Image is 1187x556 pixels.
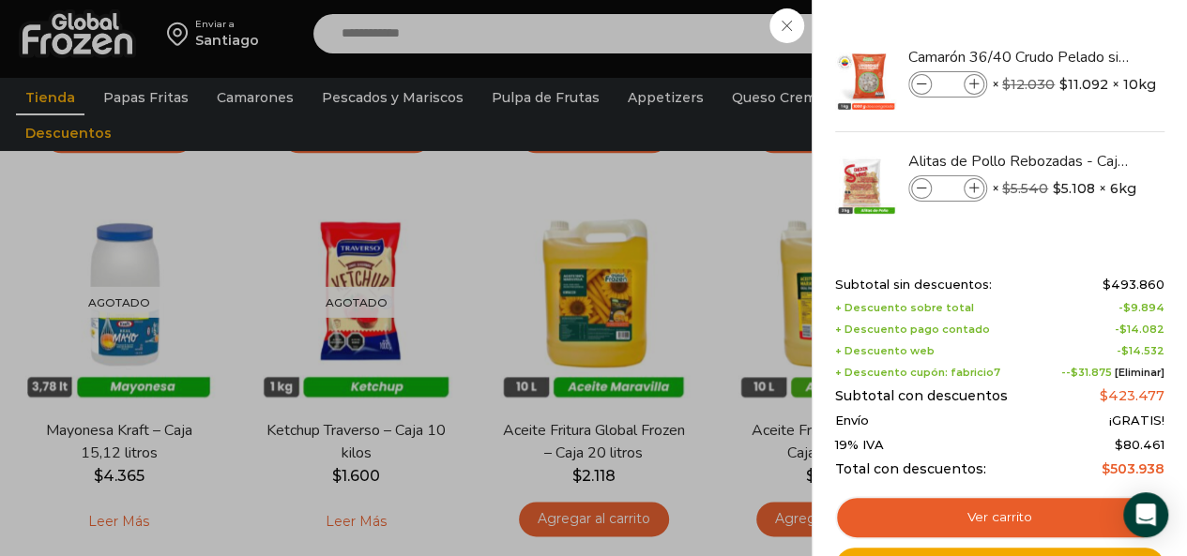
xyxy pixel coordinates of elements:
span: $ [1100,387,1108,404]
span: + Descuento web [835,345,935,357]
span: 19% IVA [835,438,884,453]
span: + Descuento pago contado [835,323,990,336]
span: $ [1059,75,1068,94]
bdi: 423.477 [1100,387,1164,404]
bdi: 503.938 [1102,460,1164,477]
bdi: 9.894 [1123,301,1164,314]
bdi: 5.108 [1053,179,1095,198]
span: 80.461 [1115,437,1164,452]
bdi: 493.860 [1103,277,1164,292]
span: $ [1102,460,1110,477]
span: - [1115,323,1164,336]
a: Camarón 36/40 Crudo Pelado sin Vena - Super Prime - Caja 10 kg [908,47,1132,68]
span: $ [1121,344,1129,357]
span: Subtotal sin descuentos: [835,278,992,293]
span: Envío [835,413,869,428]
span: $ [1115,437,1123,452]
bdi: 14.532 [1121,344,1164,357]
bdi: 5.540 [1002,180,1048,197]
span: × × 10kg [992,71,1156,98]
span: $ [1119,323,1127,336]
span: ¡GRATIS! [1109,413,1164,428]
a: Ver carrito [835,496,1164,539]
span: Subtotal con descuentos [835,388,1008,404]
input: Product quantity [934,74,962,95]
span: $ [1103,277,1111,292]
span: Total con descuentos: [835,461,986,477]
span: $ [1002,180,1011,197]
a: [Eliminar] [1115,366,1164,379]
span: $ [1002,76,1011,93]
span: $ [1071,366,1078,379]
span: × × 6kg [992,175,1136,202]
bdi: 11.092 [1059,75,1108,94]
bdi: 12.030 [1002,76,1055,93]
span: -- [1061,367,1164,379]
span: 31.875 [1071,366,1112,379]
span: - [1117,345,1164,357]
input: Product quantity [934,178,962,199]
span: + Descuento sobre total [835,302,974,314]
span: $ [1053,179,1061,198]
span: $ [1123,301,1131,314]
a: Alitas de Pollo Rebozadas - Caja 6 kg [908,151,1132,172]
bdi: 14.082 [1119,323,1164,336]
div: Open Intercom Messenger [1123,492,1168,537]
span: - [1119,302,1164,314]
span: + Descuento cupón: fabricio7 [835,367,1000,379]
